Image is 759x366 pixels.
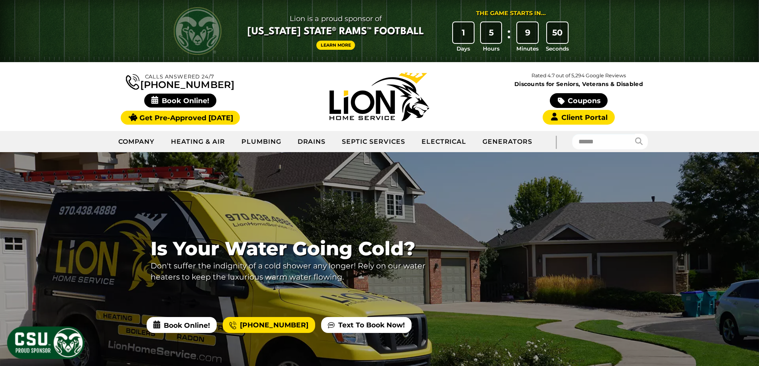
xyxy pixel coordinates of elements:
[543,110,614,125] a: Client Portal
[479,71,678,80] p: Rated 4.7 out of 5,294 Google Reviews
[233,132,290,152] a: Plumbing
[547,22,568,43] div: 50
[147,317,217,333] span: Book Online!
[453,22,474,43] div: 1
[151,238,441,260] span: Is Your Water Going Cold?
[414,132,475,152] a: Electrical
[247,12,424,25] span: Lion is a proud sponsor of
[481,81,677,87] span: Discounts for Seniors, Veterans & Disabled
[476,9,546,18] div: The Game Starts in...
[321,317,412,333] a: Text To Book Now!
[475,132,540,152] a: Generators
[329,72,429,121] img: Lion Home Service
[126,72,234,90] a: [PHONE_NUMBER]
[483,45,500,53] span: Hours
[110,132,163,152] a: Company
[316,41,355,50] a: Learn More
[457,45,470,53] span: Days
[6,325,86,360] img: CSU Sponsor Badge
[290,132,334,152] a: Drains
[163,132,233,152] a: Heating & Air
[247,25,424,39] span: [US_STATE] State® Rams™ Football
[223,317,315,333] a: [PHONE_NUMBER]
[334,132,413,152] a: Septic Services
[174,7,222,55] img: CSU Rams logo
[546,45,569,53] span: Seconds
[540,131,572,152] div: |
[144,94,216,108] span: Book Online!
[550,93,607,108] a: Coupons
[121,111,240,125] a: Get Pre-Approved [DATE]
[516,45,539,53] span: Minutes
[151,260,441,283] p: Don't suffer the indignity of a cold shower any longer! Rely on our water heaters to keep the lux...
[505,22,513,53] div: :
[517,22,538,43] div: 9
[481,22,502,43] div: 5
